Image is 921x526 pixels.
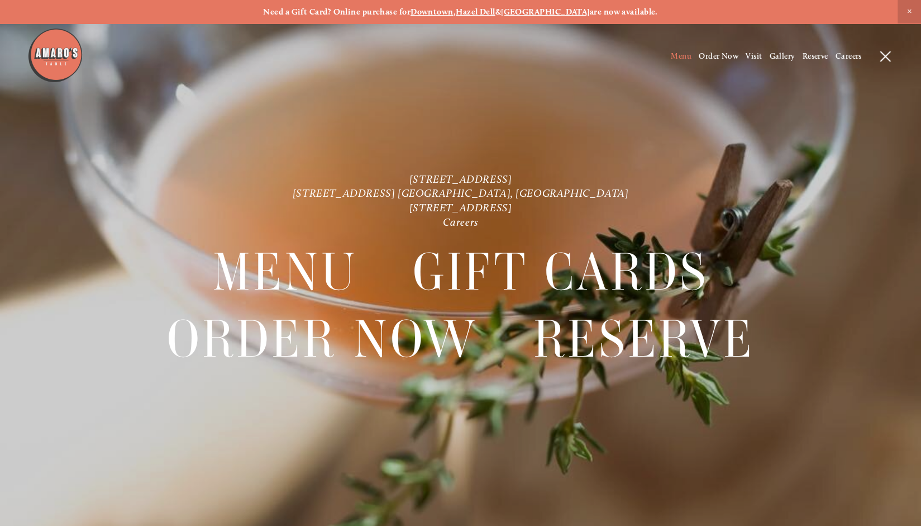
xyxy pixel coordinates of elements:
a: Downtown [411,7,454,17]
img: Amaro's Table [27,27,83,83]
a: Gift Cards [413,239,708,305]
a: Visit [746,51,762,61]
a: Reserve [533,306,754,372]
a: [STREET_ADDRESS] [GEOGRAPHIC_DATA], [GEOGRAPHIC_DATA] [293,186,628,200]
strong: , [454,7,456,17]
a: Gallery [769,51,795,61]
a: [GEOGRAPHIC_DATA] [501,7,590,17]
a: [STREET_ADDRESS] [409,172,512,186]
a: Careers [836,51,862,61]
strong: are now available. [590,7,658,17]
a: Menu [213,239,358,305]
strong: & [495,7,501,17]
a: Reserve [802,51,828,61]
a: Order Now [699,51,738,61]
a: Order Now [167,306,478,372]
a: [STREET_ADDRESS] [409,201,512,214]
span: Reserve [533,306,754,373]
a: Hazel Dell [456,7,495,17]
a: Careers [442,215,478,229]
a: Menu [671,51,691,61]
strong: Need a Gift Card? Online purchase for [263,7,411,17]
span: Order Now [167,306,478,373]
